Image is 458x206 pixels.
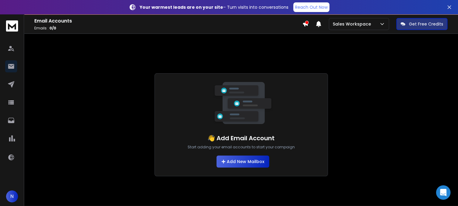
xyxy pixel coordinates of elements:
button: N [6,190,18,202]
p: Reach Out Now [295,4,328,10]
p: Sales Workspace [333,21,373,27]
h1: 👋 Add Email Account [207,134,275,142]
p: Start adding your email accounts to start your campaign [188,145,295,150]
a: Reach Out Now [293,2,329,12]
p: – Turn visits into conversations [140,4,288,10]
div: Open Intercom Messenger [436,185,450,200]
h1: Email Accounts [34,17,302,25]
button: Get Free Credits [396,18,447,30]
p: Emails : [34,26,302,31]
button: Add New Mailbox [217,156,269,168]
strong: Your warmest leads are on your site [140,4,223,10]
img: logo [6,20,18,32]
p: Get Free Credits [409,21,443,27]
span: 0 / 0 [49,26,56,31]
